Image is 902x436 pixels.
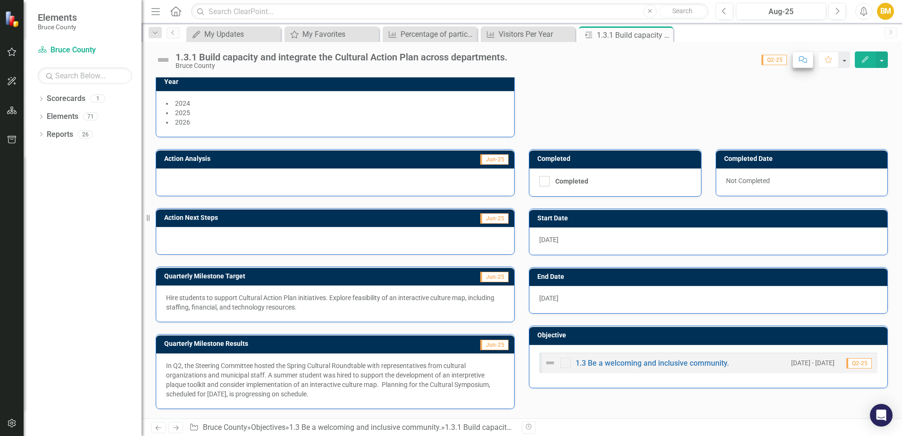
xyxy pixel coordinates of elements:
[544,357,556,369] img: Not Defined
[78,130,93,138] div: 26
[175,118,190,126] span: 2026
[175,100,190,107] span: 2024
[537,332,883,339] h3: Objective
[289,423,441,432] a: 1.3 Be a welcoming and inclusive community.
[191,3,709,20] input: Search ClearPoint...
[870,404,893,427] div: Open Intercom Messenger
[175,52,508,62] div: 1.3.1 Build capacity and integrate the Cultural Action Plan across departments.
[38,67,132,84] input: Search Below...
[539,294,559,302] span: [DATE]
[597,29,671,41] div: 1.3.1 Build capacity and integrate the Cultural Action Plan across departments.
[659,5,706,18] button: Search
[164,155,376,162] h3: Action Analysis
[47,111,78,122] a: Elements
[537,215,883,222] h3: Start Date
[47,93,85,104] a: Scorecards
[576,359,729,368] a: 1.3 Be a welcoming and inclusive community.
[716,168,888,196] div: Not Completed
[736,3,826,20] button: Aug-25
[539,236,559,243] span: [DATE]
[846,358,872,369] span: Q2-25
[480,213,509,224] span: Jun-25
[204,28,278,40] div: My Updates
[175,109,190,117] span: 2025
[38,23,77,31] small: Bruce County
[83,113,98,121] div: 71
[537,273,883,280] h3: End Date
[38,45,132,56] a: Bruce County
[480,340,509,350] span: Jun-25
[203,423,247,432] a: Bruce County
[445,423,706,432] div: 1.3.1 Build capacity and integrate the Cultural Action Plan across departments.
[499,28,573,40] div: Visitors Per Year
[189,28,278,40] a: My Updates
[251,423,285,432] a: Objectives
[877,3,894,20] button: BM
[480,272,509,282] span: Jun-25
[166,361,504,399] p: In Q2, the Steering Committee hosted the Spring Cultural Roundtable with representatives from cul...
[90,95,105,103] div: 1
[672,7,693,15] span: Search
[189,422,515,433] div: » » »
[156,52,171,67] img: Not Defined
[724,155,883,162] h3: Completed Date
[164,214,388,221] h3: Action Next Steps
[761,55,787,65] span: Q2-25
[166,293,504,312] p: Hire students to support Cultural Action Plan initiatives. Explore feasibility of an interactive ...
[302,28,376,40] div: My Favorites
[38,12,77,23] span: Elements
[385,28,475,40] a: Percentage of participants satisfied with library programs
[164,78,509,85] h3: Year
[287,28,376,40] a: My Favorites
[5,11,21,27] img: ClearPoint Strategy
[47,129,73,140] a: Reports
[739,6,823,17] div: Aug-25
[164,340,420,347] h3: Quarterly Milestone Results
[175,62,508,69] div: Bruce County
[164,273,418,280] h3: Quarterly Milestone Target
[480,154,509,165] span: Jun-25
[401,28,475,40] div: Percentage of participants satisfied with library programs
[791,359,835,368] small: [DATE] - [DATE]
[537,155,696,162] h3: Completed
[483,28,573,40] a: Visitors Per Year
